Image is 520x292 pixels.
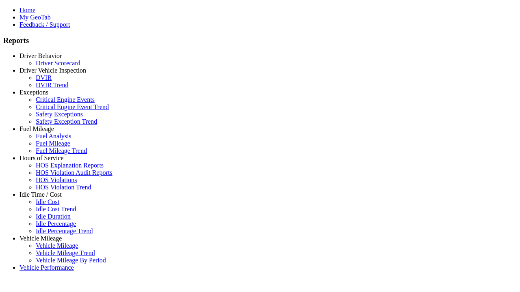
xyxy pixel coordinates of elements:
a: Idle Time / Cost [19,191,62,198]
a: Feedback / Support [19,21,70,28]
a: Driver Behavior [19,52,62,59]
a: Critical Engine Events [36,96,95,103]
a: Vehicle Mileage Trend [36,249,95,256]
a: Fuel Analysis [36,133,71,140]
a: Home [19,6,35,13]
a: HOS Violation Audit Reports [36,169,113,176]
a: HOS Violations [36,176,77,183]
a: Idle Cost [36,198,59,205]
a: DVIR Trend [36,82,68,88]
a: Driver Scorecard [36,60,80,67]
h3: Reports [3,36,517,45]
a: Idle Duration [36,213,71,220]
a: Hours of Service [19,155,63,161]
a: Vehicle Performance [19,264,74,271]
a: DVIR [36,74,52,81]
a: Fuel Mileage Trend [36,147,87,154]
a: Vehicle Mileage By Period [36,257,106,264]
a: Critical Engine Event Trend [36,103,109,110]
a: HOS Explanation Reports [36,162,104,169]
a: Idle Percentage [36,220,76,227]
a: Vehicle Mileage [19,235,62,242]
a: Fuel Mileage [36,140,70,147]
a: Driver Vehicle Inspection [19,67,86,74]
a: Idle Cost Trend [36,206,76,213]
a: Safety Exception Trend [36,118,97,125]
a: Idle Percentage Trend [36,228,93,234]
a: HOS Violation Trend [36,184,91,191]
a: Safety Exceptions [36,111,83,118]
a: Fuel Mileage [19,125,54,132]
a: Exceptions [19,89,48,96]
a: Vehicle Mileage [36,242,78,249]
a: My GeoTab [19,14,51,21]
